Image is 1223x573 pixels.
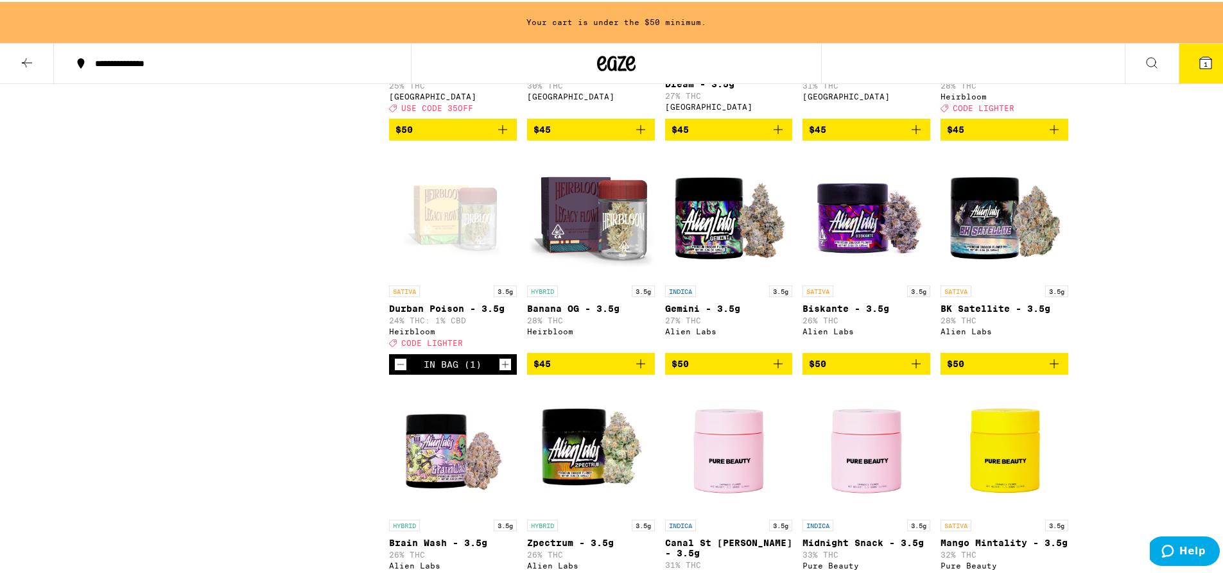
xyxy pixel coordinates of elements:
p: INDICA [802,518,833,529]
div: Alien Labs [665,325,793,334]
button: Add to bag [665,351,793,373]
p: 27% THC [665,314,793,323]
span: CODE LIGHTER [953,102,1014,110]
img: Heirbloom - Banana OG - 3.5g [527,149,655,277]
p: 26% THC [802,314,930,323]
img: Pure Beauty - Midnight Snack - 3.5g [802,383,930,511]
div: [GEOGRAPHIC_DATA] [665,101,793,109]
img: Alien Labs - BK Satellite - 3.5g [941,149,1068,277]
p: SATIVA [941,518,971,529]
a: Open page for BK Satellite - 3.5g from Alien Labs [941,149,1068,350]
button: Add to bag [527,117,655,139]
p: 3.5g [494,284,517,295]
a: Open page for Biskante - 3.5g from Alien Labs [802,149,930,350]
p: Gemini - 3.5g [665,302,793,312]
p: 28% THC [941,80,1068,88]
p: 28% THC [941,314,1068,323]
span: $45 [672,123,689,133]
p: Banana OG - 3.5g [527,302,655,312]
p: 3.5g [632,518,655,529]
div: Pure Beauty [941,560,1068,568]
iframe: Opens a widget where you can find more information [1150,535,1220,567]
p: Brain Wash - 3.5g [389,536,517,546]
div: Heirbloom [941,90,1068,99]
p: 33% THC [802,549,930,557]
span: 1 [1204,58,1208,66]
span: $50 [947,357,964,367]
span: $50 [395,123,413,133]
img: Pure Beauty - Canal St Runtz - 3.5g [665,383,793,511]
p: 24% THC: 1% CBD [389,314,517,323]
button: Add to bag [802,351,930,373]
span: $45 [533,357,551,367]
button: Add to bag [665,117,793,139]
button: Add to bag [389,117,517,139]
img: Alien Labs - Zpectrum - 3.5g [527,383,655,511]
p: 3.5g [1045,518,1068,529]
p: Biskante - 3.5g [802,302,930,312]
div: Alien Labs [527,560,655,568]
p: Durban Poison - 3.5g [389,302,517,312]
span: CODE LIGHTER [401,338,463,346]
p: 3.5g [769,284,792,295]
button: Add to bag [802,117,930,139]
a: Open page for Durban Poison - 3.5g from Heirbloom [389,149,517,352]
p: Zpectrum - 3.5g [527,536,655,546]
div: In Bag (1) [424,357,481,368]
p: 32% THC [941,549,1068,557]
div: [GEOGRAPHIC_DATA] [527,90,655,99]
button: Add to bag [941,117,1068,139]
p: 3.5g [769,518,792,529]
p: 28% THC [527,314,655,323]
button: Decrement [394,356,407,369]
span: $50 [672,357,689,367]
p: 30% THC [527,80,655,88]
a: Open page for Banana OG - 3.5g from Heirbloom [527,149,655,350]
p: 3.5g [632,284,655,295]
p: SATIVA [802,284,833,295]
p: 3.5g [907,518,930,529]
div: Alien Labs [802,325,930,334]
p: BK Satellite - 3.5g [941,302,1068,312]
img: Alien Labs - Biskante - 3.5g [802,149,930,277]
div: Alien Labs [389,560,517,568]
img: Pure Beauty - Mango Mintality - 3.5g [941,383,1068,511]
p: 3.5g [1045,284,1068,295]
p: 25% THC [389,80,517,88]
a: Open page for Gemini - 3.5g from Alien Labs [665,149,793,350]
span: USE CODE 35OFF [401,102,473,110]
div: Heirbloom [527,325,655,334]
p: INDICA [665,284,696,295]
p: 3.5g [494,518,517,529]
div: Alien Labs [941,325,1068,334]
div: [GEOGRAPHIC_DATA] [389,90,517,99]
button: Add to bag [941,351,1068,373]
p: SATIVA [941,284,971,295]
p: Canal St [PERSON_NAME] - 3.5g [665,536,793,556]
img: Alien Labs - Gemini - 3.5g [665,149,793,277]
p: 3.5g [907,284,930,295]
p: HYBRID [389,518,420,529]
p: 27% THC [665,90,793,98]
button: Increment [499,356,512,369]
button: Add to bag [527,351,655,373]
span: $50 [809,357,826,367]
div: [GEOGRAPHIC_DATA] [802,90,930,99]
p: 31% THC [665,559,793,567]
span: $45 [533,123,551,133]
p: 31% THC [802,80,930,88]
p: 26% THC [527,549,655,557]
img: Alien Labs - Brain Wash - 3.5g [389,383,517,511]
div: Heirbloom [389,325,517,334]
p: HYBRID [527,518,558,529]
p: SATIVA [389,284,420,295]
div: Pure Beauty [802,560,930,568]
p: Midnight Snack - 3.5g [802,536,930,546]
p: HYBRID [527,284,558,295]
p: Mango Mintality - 3.5g [941,536,1068,546]
p: INDICA [665,518,696,529]
span: $45 [947,123,964,133]
span: $45 [809,123,826,133]
p: 26% THC [389,549,517,557]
